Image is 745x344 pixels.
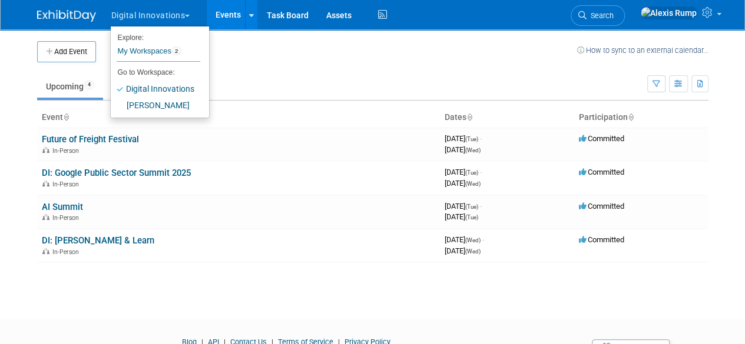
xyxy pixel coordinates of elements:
span: 2 [171,46,181,56]
span: (Tue) [465,136,478,142]
span: (Wed) [465,237,481,243]
a: Search [571,5,625,26]
span: - [480,202,482,211]
a: Sort by Participation Type [628,112,634,122]
span: Committed [579,134,624,143]
a: DI: Google Public Sector Summit 2025 [42,168,191,178]
img: In-Person Event [42,181,49,186]
li: Go to Workspace: [111,65,200,80]
a: My Workspaces2 [117,41,200,61]
span: - [480,134,482,143]
span: 4 [84,81,94,89]
span: Committed [579,168,624,176]
span: [DATE] [445,212,478,221]
span: Search [587,11,614,20]
span: In-Person [52,214,82,222]
span: Committed [579,235,624,244]
span: [DATE] [445,235,484,244]
img: In-Person Event [42,214,49,220]
span: [DATE] [445,134,482,143]
a: DI: [PERSON_NAME] & Learn [42,235,154,246]
a: Sort by Event Name [63,112,69,122]
span: [DATE] [445,168,482,176]
span: [DATE] [445,145,481,154]
span: (Wed) [465,248,481,255]
a: Digital Innovations [111,81,200,97]
span: (Tue) [465,214,478,221]
span: In-Person [52,147,82,155]
a: How to sync to an external calendar... [577,46,708,55]
a: Sort by Start Date [466,112,472,122]
a: Past127 [105,75,157,98]
span: - [482,235,484,244]
li: Explore: [111,31,200,41]
th: Event [37,108,440,128]
th: Participation [574,108,708,128]
span: In-Person [52,181,82,188]
span: [DATE] [445,179,481,188]
a: Future of Freight Festival [42,134,139,145]
span: (Tue) [465,203,478,210]
span: (Tue) [465,169,478,176]
img: ExhibitDay [37,10,96,22]
th: Dates [440,108,574,128]
a: Upcoming4 [37,75,103,98]
span: - [480,168,482,176]
a: [PERSON_NAME] [111,97,200,113]
span: (Wed) [465,147,481,153]
span: In-Person [52,248,82,256]
img: Alexis Rump [640,6,697,19]
span: [DATE] [445,246,481,255]
img: In-Person Event [42,147,49,153]
span: (Wed) [465,181,481,187]
span: [DATE] [445,202,482,211]
span: Committed [579,202,624,211]
a: AI Summit [42,202,83,212]
button: Add Event [37,41,96,62]
img: In-Person Event [42,248,49,254]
